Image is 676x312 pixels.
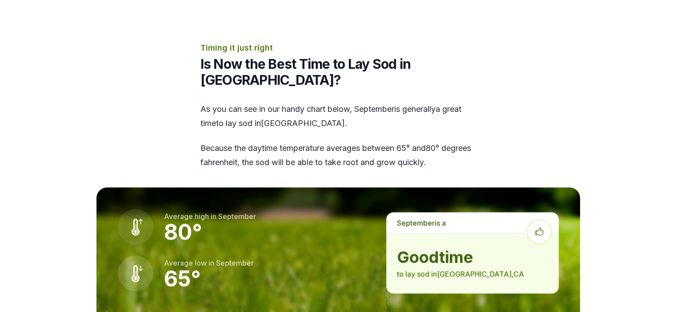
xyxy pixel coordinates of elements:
[397,248,548,266] strong: good time
[216,258,254,267] span: september
[164,265,201,292] strong: 65 °
[164,211,256,221] p: Average high in
[354,104,394,114] span: september
[200,102,476,170] div: As you can see in our handy chart below, is generally a great time to lay sod in [GEOGRAPHIC_DATA] .
[164,219,202,245] strong: 80 °
[386,212,558,233] p: is a
[397,218,435,227] span: september
[200,56,476,88] h2: Is Now the Best Time to Lay Sod in [GEOGRAPHIC_DATA]?
[164,257,254,268] p: Average low in
[218,212,256,221] span: september
[397,269,548,279] p: to lay sod in [GEOGRAPHIC_DATA] , CA
[200,42,476,54] p: Timing it just right
[200,141,476,170] p: Because the daytime temperature averages between 65 ° and 80 ° degrees fahrenheit, the sod will b...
